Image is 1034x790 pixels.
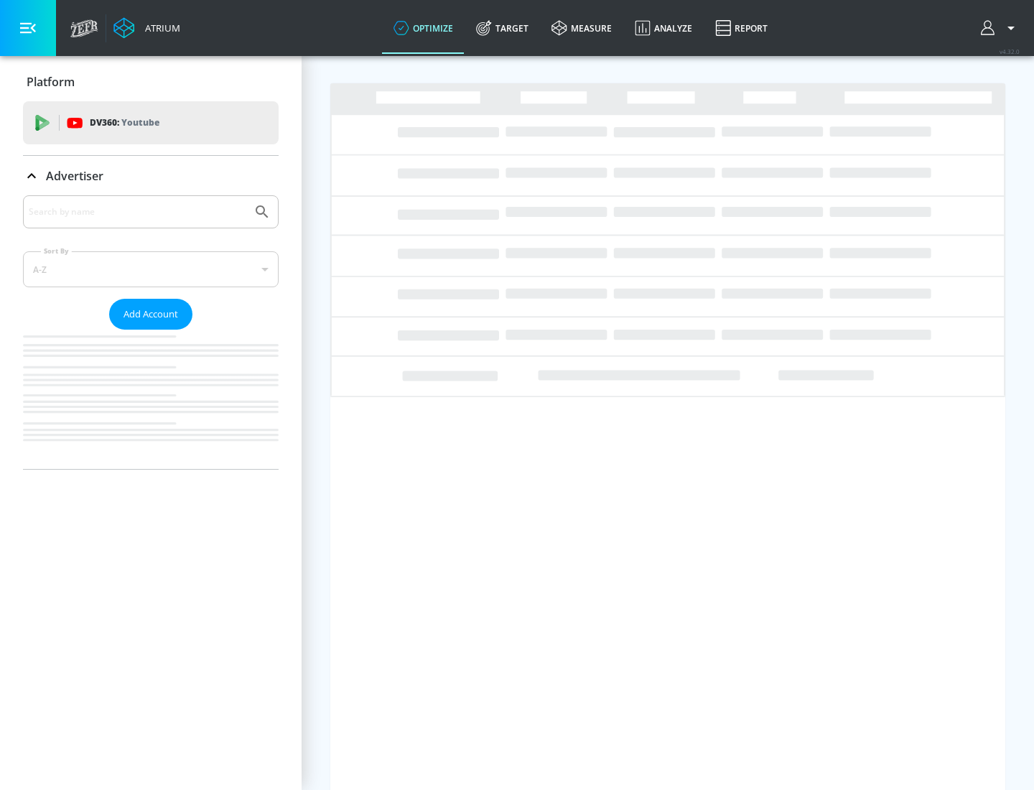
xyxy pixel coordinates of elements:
p: DV360: [90,115,159,131]
span: v 4.32.0 [1000,47,1020,55]
a: optimize [382,2,465,54]
p: Platform [27,74,75,90]
div: A-Z [23,251,279,287]
div: Advertiser [23,156,279,196]
div: Platform [23,62,279,102]
a: measure [540,2,623,54]
div: Advertiser [23,195,279,469]
span: Add Account [124,306,178,322]
div: DV360: Youtube [23,101,279,144]
a: Analyze [623,2,704,54]
a: Report [704,2,779,54]
input: Search by name [29,203,246,221]
p: Youtube [121,115,159,130]
p: Advertiser [46,168,103,184]
label: Sort By [41,246,72,256]
div: Atrium [139,22,180,34]
a: Atrium [113,17,180,39]
a: Target [465,2,540,54]
button: Add Account [109,299,192,330]
nav: list of Advertiser [23,330,279,469]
